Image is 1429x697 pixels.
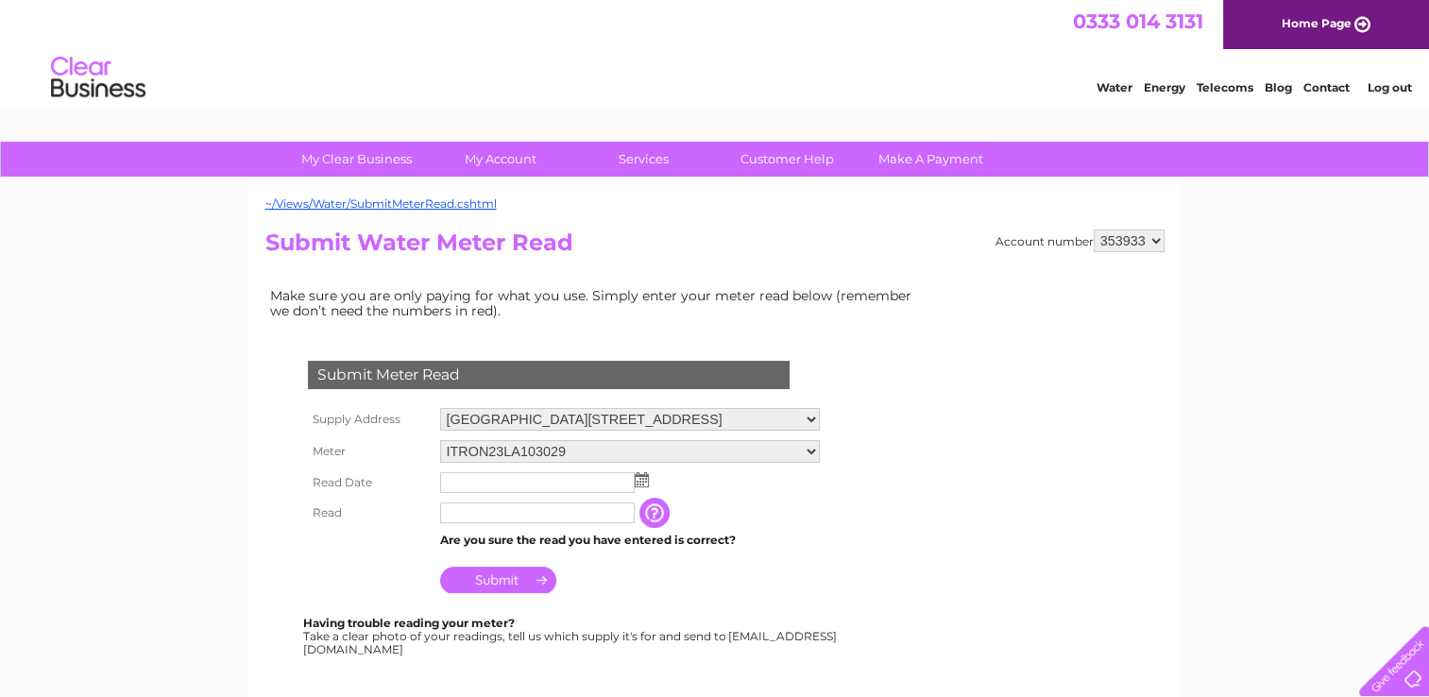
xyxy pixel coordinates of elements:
a: Blog [1265,80,1292,94]
td: Are you sure the read you have entered is correct? [435,528,825,552]
b: Having trouble reading your meter? [303,616,515,630]
th: Supply Address [303,403,435,435]
a: Make A Payment [853,142,1009,177]
a: Services [566,142,722,177]
input: Information [639,498,673,528]
a: Customer Help [709,142,865,177]
div: Account number [995,229,1165,252]
div: Submit Meter Read [308,361,790,389]
div: Take a clear photo of your readings, tell us which supply it's for and send to [EMAIL_ADDRESS][DO... [303,617,840,655]
a: Telecoms [1197,80,1253,94]
a: My Clear Business [279,142,434,177]
a: Contact [1303,80,1350,94]
a: My Account [422,142,578,177]
td: Make sure you are only paying for what you use. Simply enter your meter read below (remember we d... [265,283,927,323]
div: Clear Business is a trading name of Verastar Limited (registered in [GEOGRAPHIC_DATA] No. 3667643... [269,10,1162,92]
th: Read Date [303,467,435,498]
h2: Submit Water Meter Read [265,229,1165,265]
input: Submit [440,567,556,593]
a: Log out [1367,80,1411,94]
th: Read [303,498,435,528]
a: Water [1097,80,1132,94]
a: 0333 014 3131 [1073,9,1203,33]
a: ~/Views/Water/SubmitMeterRead.cshtml [265,196,497,211]
img: ... [635,472,649,487]
img: logo.png [50,49,146,107]
a: Energy [1144,80,1185,94]
th: Meter [303,435,435,467]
